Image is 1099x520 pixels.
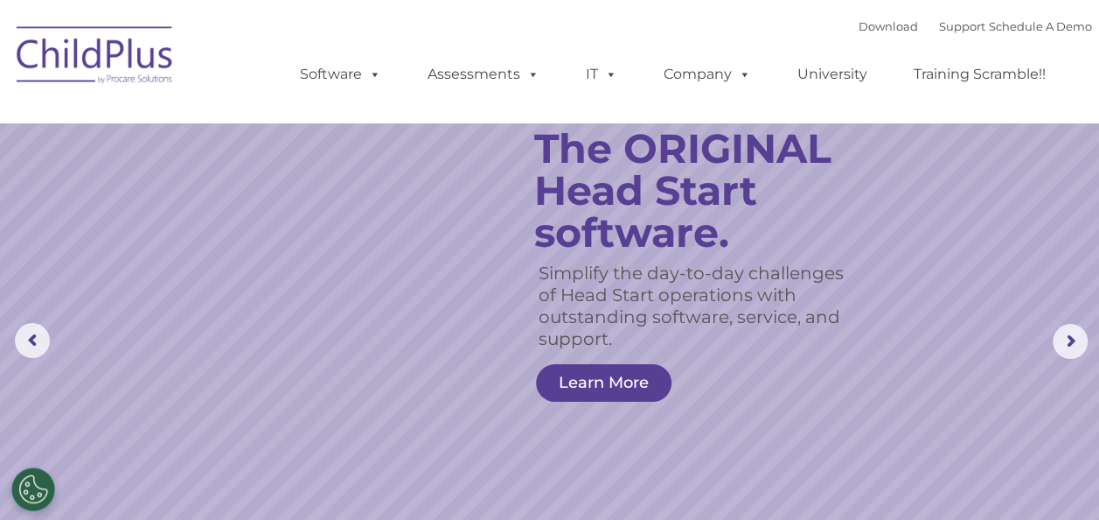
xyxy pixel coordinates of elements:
[536,364,671,402] a: Learn More
[568,57,635,92] a: IT
[989,19,1092,33] a: Schedule A Demo
[8,14,183,102] img: ChildPlus by Procare Solutions
[539,263,860,350] rs-layer: Simplify the day-to-day challenges of Head Start operations with outstanding software, service, a...
[859,19,918,33] a: Download
[243,187,317,200] span: Phone number
[859,19,1092,33] font: |
[243,116,296,129] span: Last name
[896,57,1063,92] a: Training Scramble!!
[410,57,557,92] a: Assessments
[282,57,399,92] a: Software
[534,128,877,254] rs-layer: The ORIGINAL Head Start software.
[646,57,769,92] a: Company
[939,19,985,33] a: Support
[780,57,885,92] a: University
[11,467,55,511] button: Cookies Settings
